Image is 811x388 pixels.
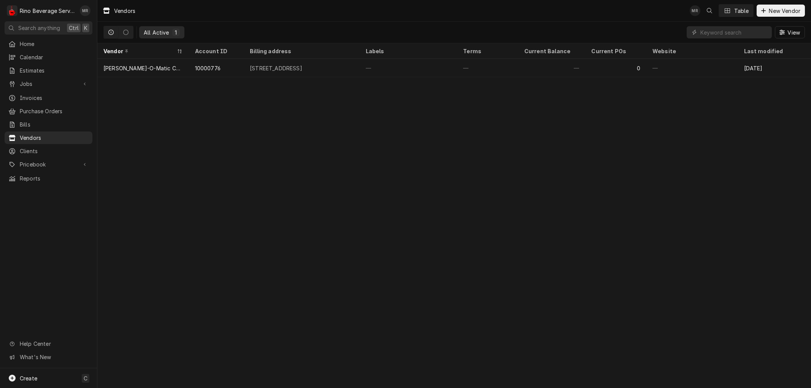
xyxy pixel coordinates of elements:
[5,351,92,363] a: Go to What's New
[5,158,92,171] a: Go to Pricebook
[5,64,92,77] a: Estimates
[20,340,88,348] span: Help Center
[195,64,221,72] div: 10000776
[744,47,804,55] div: Last modified
[20,67,89,74] span: Estimates
[457,59,518,77] div: —
[84,24,87,32] span: K
[20,375,37,382] span: Create
[20,7,76,15] div: Rino Beverage Service
[5,118,92,131] a: Bills
[652,47,732,55] div: Website
[80,5,90,16] div: Melissa Rinehart's Avatar
[5,145,92,157] a: Clients
[250,47,352,55] div: Billing address
[463,47,511,55] div: Terms
[174,29,178,36] div: 1
[103,47,175,55] div: Vendor
[20,353,88,361] span: What's New
[20,94,89,102] span: Invoices
[20,40,89,48] span: Home
[7,5,17,16] div: Rino Beverage Service's Avatar
[366,47,451,55] div: Labels
[5,131,92,144] a: Vendors
[700,26,768,38] input: Keyword search
[20,107,89,115] span: Purchase Orders
[20,53,89,61] span: Calendar
[69,24,79,32] span: Ctrl
[20,80,77,88] span: Jobs
[518,59,586,77] div: —
[5,51,92,63] a: Calendar
[20,120,89,128] span: Bills
[103,64,183,72] div: [PERSON_NAME]-O-Matic Corporation
[195,47,236,55] div: Account ID
[20,134,89,142] span: Vendors
[5,105,92,117] a: Purchase Orders
[690,5,700,16] div: Melissa Rinehart's Avatar
[786,29,801,36] span: View
[18,24,60,32] span: Search anything
[20,160,77,168] span: Pricebook
[5,92,92,104] a: Invoices
[144,29,169,36] div: All Active
[757,5,805,17] button: New Vendor
[5,172,92,185] a: Reports
[5,21,92,35] button: Search anythingCtrlK
[20,147,89,155] span: Clients
[775,26,805,38] button: View
[7,5,17,16] div: R
[5,337,92,350] a: Go to Help Center
[20,174,89,182] span: Reports
[703,5,716,17] button: Open search
[5,38,92,50] a: Home
[591,47,639,55] div: Current POs
[80,5,90,16] div: MR
[5,78,92,90] a: Go to Jobs
[585,59,646,77] div: 0
[84,374,87,382] span: C
[524,47,578,55] div: Current Balance
[360,59,457,77] div: —
[250,64,302,72] div: [STREET_ADDRESS]
[767,7,802,15] span: New Vendor
[734,7,749,15] div: Table
[690,5,700,16] div: MR
[646,59,738,77] div: —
